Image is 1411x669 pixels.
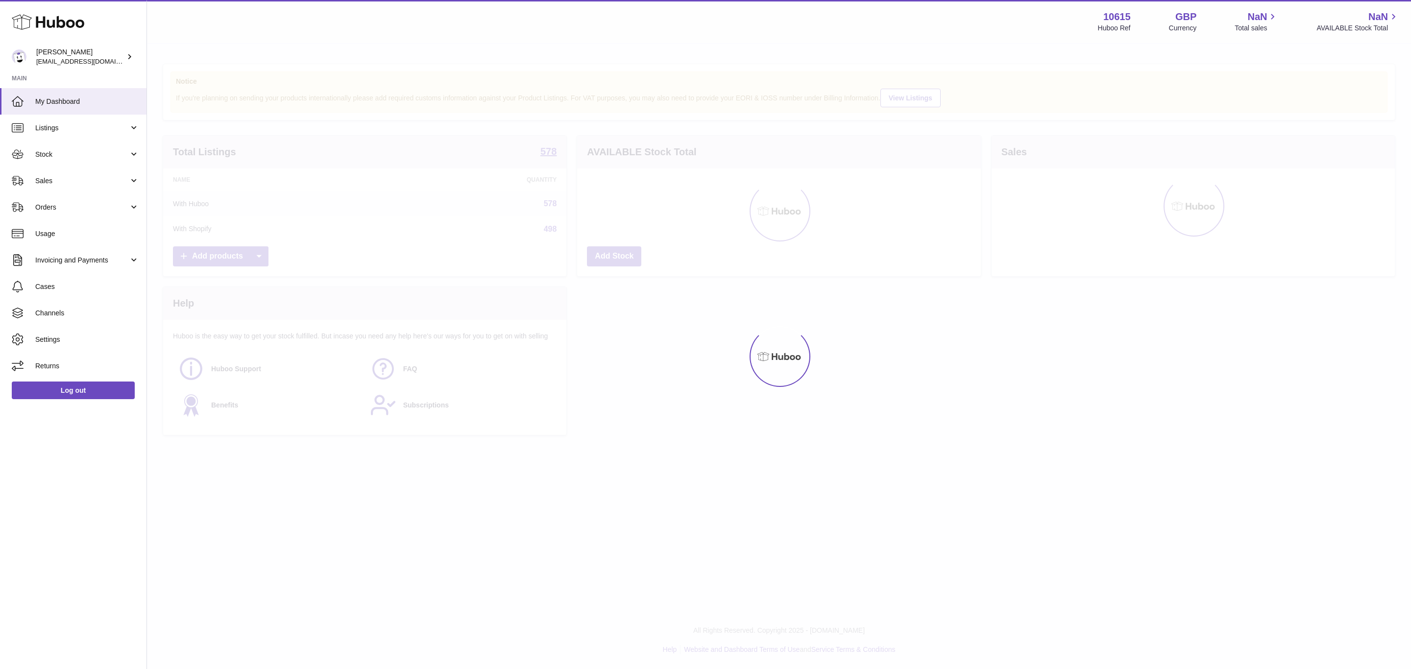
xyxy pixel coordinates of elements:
span: Settings [35,335,139,344]
span: Channels [35,309,139,318]
span: Listings [35,123,129,133]
span: My Dashboard [35,97,139,106]
span: Invoicing and Payments [35,256,129,265]
span: Stock [35,150,129,159]
a: NaN AVAILABLE Stock Total [1316,10,1399,33]
span: AVAILABLE Stock Total [1316,24,1399,33]
div: Currency [1169,24,1197,33]
span: Returns [35,361,139,371]
div: Huboo Ref [1098,24,1131,33]
div: [PERSON_NAME] [36,48,124,66]
a: Log out [12,382,135,399]
strong: GBP [1175,10,1196,24]
span: Sales [35,176,129,186]
span: Usage [35,229,139,239]
a: NaN Total sales [1235,10,1278,33]
span: Total sales [1235,24,1278,33]
span: Orders [35,203,129,212]
span: Cases [35,282,139,291]
strong: 10615 [1103,10,1131,24]
img: internalAdmin-10615@internal.huboo.com [12,49,26,64]
span: NaN [1247,10,1267,24]
span: [EMAIL_ADDRESS][DOMAIN_NAME] [36,57,144,65]
span: NaN [1368,10,1388,24]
